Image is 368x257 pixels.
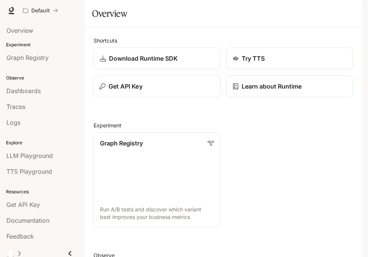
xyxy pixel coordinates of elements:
[242,54,265,63] p: Try TTS
[20,3,61,18] button: All workspaces
[226,75,353,97] a: Learn about Runtime
[226,47,353,69] a: Try TTS
[92,6,127,21] h1: Overview
[94,37,353,44] h2: Shortcuts
[94,121,353,129] h2: Experiment
[109,54,178,63] p: Download Runtime SDK
[100,139,143,148] p: Graph Registry
[94,132,220,227] a: Graph RegistryRun A/B tests and discover which variant best improves your business metrics
[31,8,50,14] p: Default
[242,82,302,91] p: Learn about Runtime
[109,82,143,91] p: Get API Key
[93,75,221,98] button: Get API Key
[100,206,214,221] p: Run A/B tests and discover which variant best improves your business metrics
[94,47,220,69] a: Download Runtime SDK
